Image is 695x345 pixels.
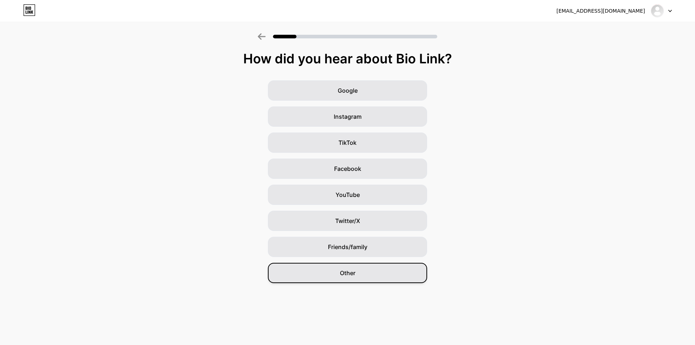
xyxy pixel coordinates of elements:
span: Instagram [334,112,362,121]
img: justpupa [650,4,664,18]
div: How did you hear about Bio Link? [4,51,691,66]
span: Facebook [334,164,361,173]
span: Google [338,86,358,95]
span: Friends/family [328,243,367,251]
div: [EMAIL_ADDRESS][DOMAIN_NAME] [556,7,645,15]
span: YouTube [336,190,360,199]
span: TikTok [338,138,357,147]
span: Other [340,269,355,277]
span: Twitter/X [335,216,360,225]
